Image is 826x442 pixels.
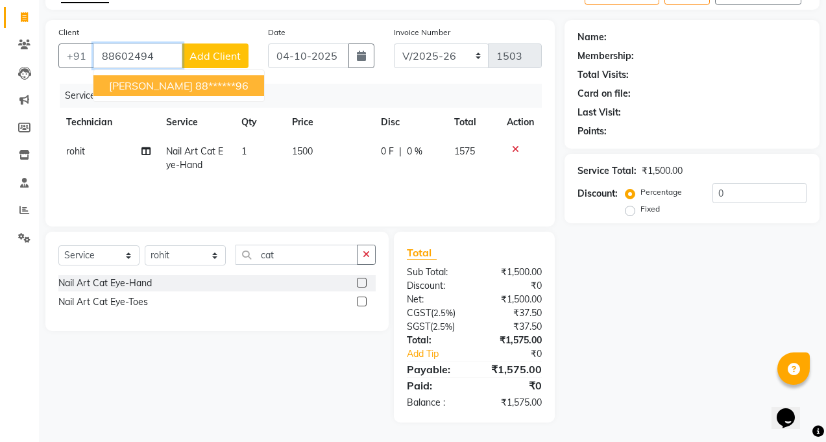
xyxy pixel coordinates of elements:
span: Nail Art Cat Eye-Hand [166,145,223,171]
div: Membership: [577,49,634,63]
th: Technician [58,108,158,137]
div: ₹0 [474,378,552,393]
th: Service [158,108,234,137]
th: Total [446,108,500,137]
div: Paid: [397,378,474,393]
div: Discount: [397,279,474,293]
span: SGST [407,321,430,332]
span: 2.5% [433,308,453,318]
div: Total Visits: [577,68,629,82]
span: 1500 [292,145,313,157]
div: Nail Art Cat Eye-Hand [58,276,152,290]
div: Last Visit: [577,106,621,119]
span: CGST [407,307,431,319]
div: ₹1,575.00 [474,334,552,347]
input: Search or Scan [236,245,358,265]
span: | [399,145,402,158]
label: Invoice Number [394,27,450,38]
div: Name: [577,31,607,44]
div: ₹37.50 [474,320,552,334]
div: ₹1,500.00 [642,164,683,178]
label: Client [58,27,79,38]
th: Disc [373,108,446,137]
div: ( ) [397,306,474,320]
button: Add Client [182,43,249,68]
span: 2.5% [433,321,452,332]
div: Card on file: [577,87,631,101]
div: ₹0 [474,279,552,293]
div: Nail Art Cat Eye-Toes [58,295,148,309]
span: 0 F [381,145,394,158]
div: Total: [397,334,474,347]
span: Add Client [189,49,241,62]
div: Payable: [397,362,474,377]
th: Action [499,108,542,137]
span: 1575 [454,145,475,157]
iframe: chat widget [771,390,813,429]
a: Add Tip [397,347,487,361]
label: Fixed [640,203,660,215]
div: Services [60,84,552,108]
button: +91 [58,43,95,68]
th: Price [284,108,374,137]
div: Discount: [577,187,618,201]
span: rohit [66,145,85,157]
div: Balance : [397,396,474,410]
div: ₹1,575.00 [474,396,552,410]
div: Net: [397,293,474,306]
th: Qty [234,108,284,137]
div: ₹37.50 [474,306,552,320]
span: 0 % [407,145,422,158]
div: Points: [577,125,607,138]
label: Date [268,27,285,38]
div: Sub Total: [397,265,474,279]
label: Percentage [640,186,682,198]
div: Service Total: [577,164,637,178]
div: ₹0 [487,347,552,361]
span: [PERSON_NAME] [109,79,193,92]
div: ₹1,500.00 [474,265,552,279]
div: ( ) [397,320,474,334]
span: 1 [241,145,247,157]
span: Total [407,246,437,260]
div: ₹1,575.00 [474,362,552,377]
input: Search by Name/Mobile/Email/Code [93,43,182,68]
div: ₹1,500.00 [474,293,552,306]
